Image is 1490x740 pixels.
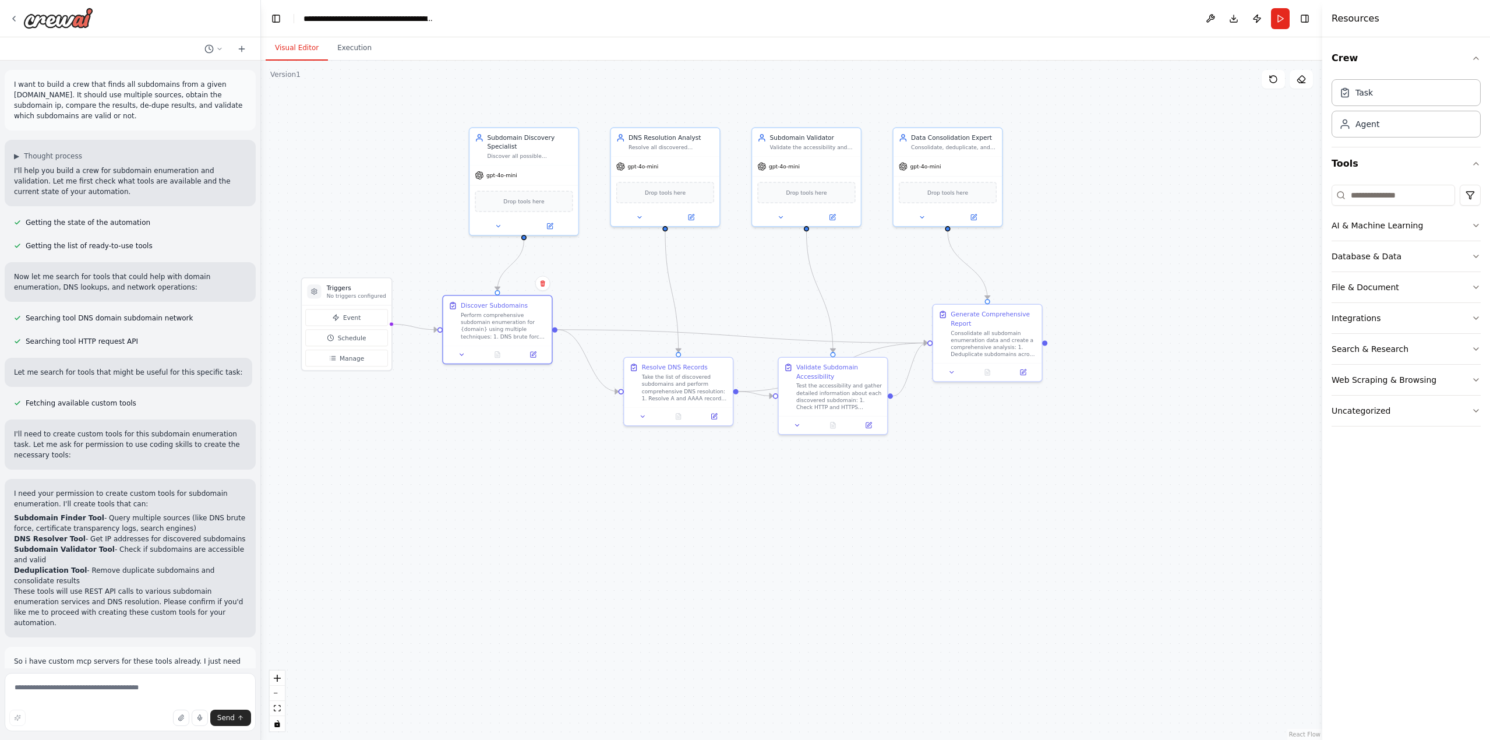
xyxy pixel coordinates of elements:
div: DNS Resolution Analyst [629,133,714,142]
div: Search & Research [1332,343,1408,355]
button: Open in side panel [853,420,884,431]
button: Start a new chat [232,42,251,56]
span: Drop tools here [503,197,544,206]
button: fit view [270,701,285,716]
div: Resolve DNS RecordsTake the list of discovered subdomains and perform comprehensive DNS resolutio... [623,357,733,426]
img: Logo [23,8,93,29]
button: Hide left sidebar [268,10,284,27]
g: Edge from 84d43a4c-ec9a-44e4-a2b1-0958c469fd65 to a67a740c-38e8-4131-9968-61a70a4e2c0b [943,231,991,299]
p: No triggers configured [327,293,386,299]
span: gpt-4o-mini [769,163,800,170]
li: - Check if subdomains are accessible and valid [14,544,246,565]
button: Upload files [173,710,189,726]
div: Validate Subdomain Accessibility [796,363,882,380]
div: Subdomain Validator [770,133,856,142]
g: Edge from 3f1fd5c1-3718-43ff-abbc-f1e1b94f7d84 to d62be479-5da1-4c49-bda5-2b47796cfb6d [493,240,528,290]
div: File & Document [1332,281,1399,293]
li: - Remove duplicate subdomains and consolidate results [14,565,246,586]
div: AI & Machine Learning [1332,220,1423,231]
span: gpt-4o-mini [486,172,517,179]
div: Tools [1332,180,1481,436]
p: I need your permission to create custom tools for subdomain enumeration. I'll create tools that can: [14,488,246,509]
button: Execution [328,36,381,61]
div: React Flow controls [270,671,285,731]
p: These tools will use REST API calls to various subdomain enumeration services and DNS resolution.... [14,586,246,628]
div: TriggersNo triggers configuredEventScheduleManage [301,277,393,371]
button: No output available [814,420,852,431]
strong: Subdomain Validator Tool [14,545,115,554]
button: Manage [305,350,388,367]
g: Edge from d62be479-5da1-4c49-bda5-2b47796cfb6d to a67a740c-38e8-4131-9968-61a70a4e2c0b [557,325,927,347]
div: Data Consolidation ExpertConsolidate, deduplicate, and analyze all subdomain enumeration results ... [892,127,1002,227]
button: Schedule [305,329,388,346]
button: Open in side panel [666,212,716,223]
button: ▶Thought process [14,151,82,161]
div: Crew [1332,75,1481,147]
button: Database & Data [1332,241,1481,272]
div: DNS Resolution AnalystResolve all discovered subdomains from {domain} to their corresponding IP a... [610,127,720,227]
button: Open in side panel [525,221,575,231]
span: Event [343,313,361,322]
g: Edge from triggers to d62be479-5da1-4c49-bda5-2b47796cfb6d [391,320,437,334]
span: Drop tools here [786,188,827,197]
button: Hide right sidebar [1297,10,1313,27]
div: Discover Subdomains [461,301,528,310]
button: toggle interactivity [270,716,285,731]
div: Uncategorized [1332,405,1390,417]
div: Subdomain Discovery SpecialistDiscover all possible subdomains for {domain} using multiple enumer... [469,127,579,235]
g: Edge from e233dde2-2264-45cc-aaad-f0f8420e9af1 to a67a740c-38e8-4131-9968-61a70a4e2c0b [893,339,927,400]
span: Thought process [24,151,82,161]
span: Getting the list of ready-to-use tools [26,241,153,251]
div: Agent [1355,118,1379,130]
button: Open in side panel [807,212,857,223]
h4: Resources [1332,12,1379,26]
div: Validate Subdomain AccessibilityTest the accessibility and gather detailed information about each... [778,357,888,435]
button: Uncategorized [1332,396,1481,426]
span: gpt-4o-mini [910,163,941,170]
p: Let me search for tools that might be useful for this specific task: [14,367,243,378]
a: React Flow attribution [1289,731,1320,738]
span: Drop tools here [645,188,686,197]
button: zoom out [270,686,285,701]
g: Edge from d62be479-5da1-4c49-bda5-2b47796cfb6d to 5a62d8a0-653c-4c2d-90c3-24604a8a0313 [557,325,619,396]
button: No output available [479,350,516,360]
button: Open in side panel [518,350,548,360]
div: Discover all possible subdomains for {domain} using multiple enumeration techniques and sources i... [488,153,573,160]
div: Generate Comprehensive Report [951,310,1036,327]
span: Getting the state of the automation [26,218,150,227]
div: Validate the accessibility and status of all discovered subdomains for {domain}, checking HTTP/HT... [770,144,856,151]
span: Manage [340,354,364,362]
button: Delete node [535,276,550,291]
div: Subdomain ValidatorValidate the accessibility and status of all discovered subdomains for {domain... [751,127,861,227]
button: Event [305,309,388,326]
strong: Deduplication Tool [14,566,87,575]
div: Generate Comprehensive ReportConsolidate all subdomain enumeration data and create a comprehensiv... [932,304,1042,382]
strong: DNS Resolver Tool [14,535,86,543]
div: Consolidate, deduplicate, and analyze all subdomain enumeration results for {domain}, creating co... [911,144,997,151]
span: Drop tools here [927,188,968,197]
span: Searching tool DNS domain subdomain network [26,313,193,323]
button: Integrations [1332,303,1481,333]
span: gpt-4o-mini [628,163,659,170]
div: Resolve DNS Records [642,363,708,372]
div: Data Consolidation Expert [911,133,997,142]
button: No output available [969,367,1006,378]
button: Open in side panel [948,212,998,223]
div: Web Scraping & Browsing [1332,374,1436,386]
g: Edge from 5a62d8a0-653c-4c2d-90c3-24604a8a0313 to a67a740c-38e8-4131-9968-61a70a4e2c0b [739,339,927,396]
p: I'll need to create custom tools for this subdomain enumeration task. Let me ask for permission t... [14,429,246,460]
span: ▶ [14,151,19,161]
p: Now let me search for tools that could help with domain enumeration, DNS lookups, and network ope... [14,272,246,293]
div: Test the accessibility and gather detailed information about each discovered subdomain: 1. Check ... [796,382,882,411]
button: Switch to previous chat [200,42,228,56]
button: Improve this prompt [9,710,26,726]
p: So i have custom mcp servers for these tools already. I just need you to make the rest of the crew [14,656,246,677]
div: Perform comprehensive subdomain enumeration for {domain} using multiple techniques: 1. DNS brute ... [461,312,546,340]
strong: Subdomain Finder Tool [14,514,104,522]
button: File & Document [1332,272,1481,302]
div: Integrations [1332,312,1380,324]
button: AI & Machine Learning [1332,210,1481,241]
button: Search & Research [1332,334,1481,364]
div: Resolve all discovered subdomains from {domain} to their corresponding IP addresses, record DNS i... [629,144,714,151]
div: Database & Data [1332,251,1401,262]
